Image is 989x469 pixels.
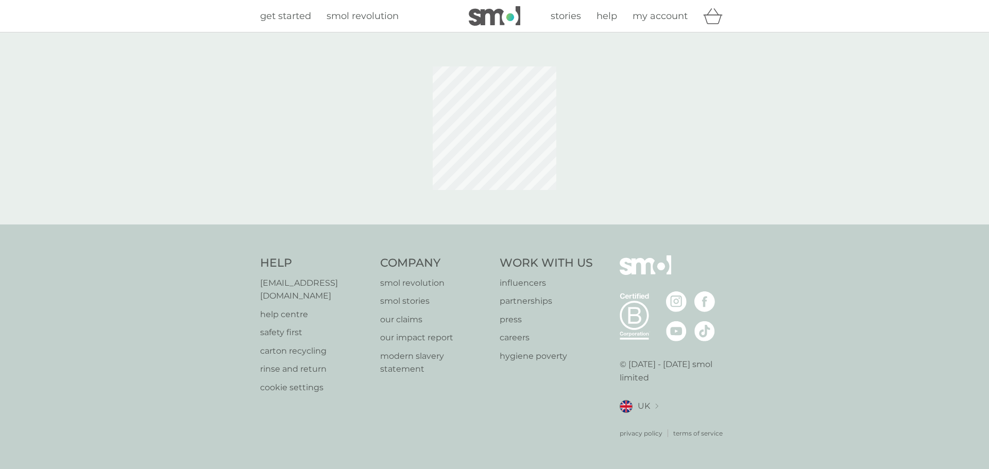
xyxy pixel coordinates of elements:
[500,255,593,271] h4: Work With Us
[551,9,581,24] a: stories
[260,255,370,271] h4: Help
[469,6,520,26] img: smol
[260,344,370,358] a: carton recycling
[260,9,311,24] a: get started
[703,6,729,26] div: basket
[666,291,687,312] img: visit the smol Instagram page
[260,276,370,303] a: [EMAIL_ADDRESS][DOMAIN_NAME]
[500,313,593,326] a: press
[327,9,399,24] a: smol revolution
[673,428,723,438] a: terms of service
[596,10,617,22] span: help
[260,362,370,376] a: rinse and return
[694,291,715,312] img: visit the smol Facebook page
[380,255,490,271] h4: Company
[260,308,370,321] a: help centre
[620,358,729,384] p: © [DATE] - [DATE] smol limited
[380,331,490,344] a: our impact report
[500,294,593,308] a: partnerships
[551,10,581,22] span: stories
[380,276,490,290] a: smol revolution
[260,326,370,339] a: safety first
[380,313,490,326] a: our claims
[260,381,370,394] a: cookie settings
[500,350,593,363] a: hygiene poverty
[620,428,662,438] a: privacy policy
[596,9,617,24] a: help
[620,400,633,413] img: UK flag
[260,10,311,22] span: get started
[666,321,687,341] img: visit the smol Youtube page
[694,321,715,341] img: visit the smol Tiktok page
[380,350,490,376] a: modern slavery statement
[500,331,593,344] a: careers
[633,9,688,24] a: my account
[500,276,593,290] a: influencers
[633,10,688,22] span: my account
[327,10,399,22] span: smol revolution
[380,294,490,308] a: smol stories
[638,399,650,413] span: UK
[655,404,658,409] img: select a new location
[620,255,671,290] img: smol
